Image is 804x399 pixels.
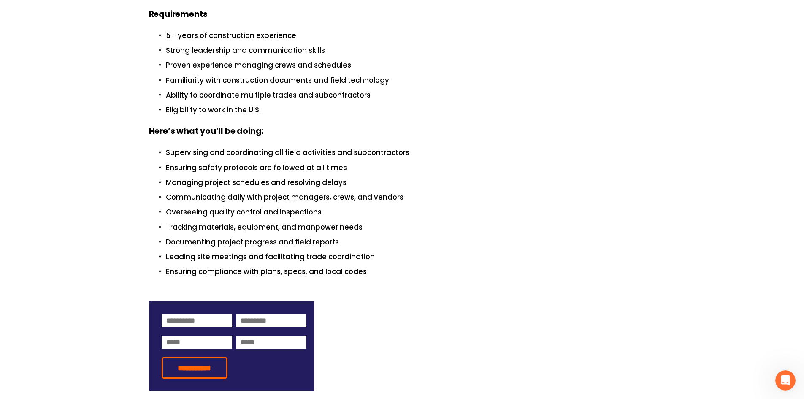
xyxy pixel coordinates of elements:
strong: Here’s what you’ll be doing: [149,125,264,137]
p: Supervising and coordinating all field activities and subcontractors [166,147,655,158]
p: Tracking materials, equipment, and manpower needs [166,222,655,233]
p: Communicating daily with project managers, crews, and vendors [166,192,655,203]
iframe: Intercom live chat [775,370,796,391]
p: Proven experience managing crews and schedules [166,60,655,71]
p: Ensuring compliance with plans, specs, and local codes [166,266,655,277]
p: Strong leadership and communication skills [166,45,655,56]
p: Documenting project progress and field reports [166,236,655,248]
p: Eligibility to work in the U.S. [166,104,655,116]
p: Managing project schedules and resolving delays [166,177,655,188]
p: Ability to coordinate multiple trades and subcontractors [166,90,655,101]
p: Overseeing quality control and inspections [166,206,655,218]
p: 5+ years of construction experience [166,30,655,41]
strong: Requirements [149,8,208,20]
p: Ensuring safety protocols are followed at all times [166,162,655,174]
p: Familiarity with construction documents and field technology [166,75,655,86]
p: Leading site meetings and facilitating trade coordination [166,251,655,263]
